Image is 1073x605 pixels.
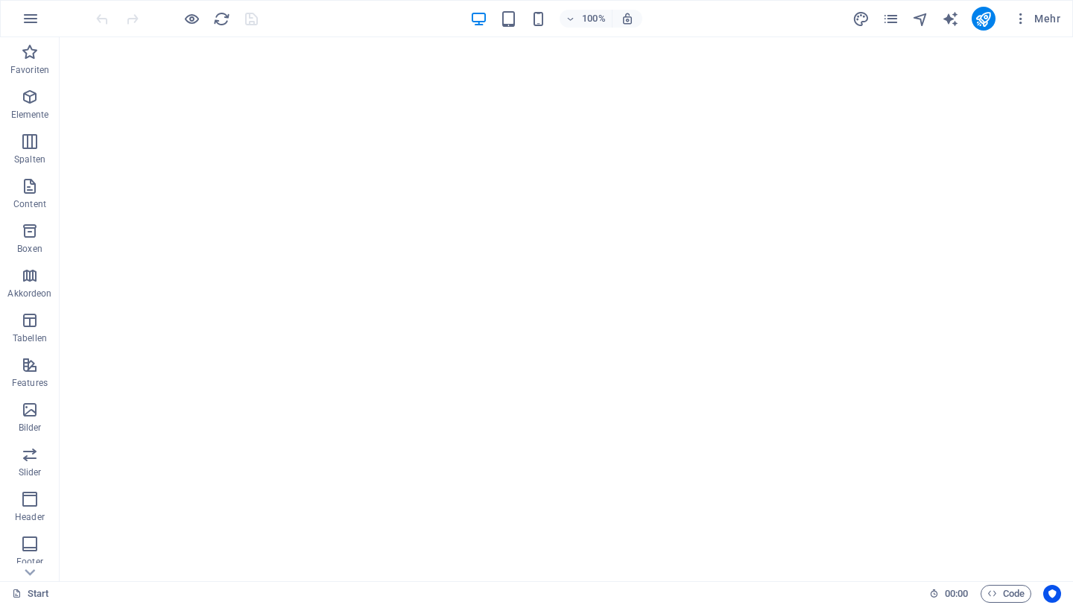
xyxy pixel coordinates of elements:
[972,7,996,31] button: publish
[912,10,929,28] i: Navigator
[987,585,1025,603] span: Code
[852,10,870,28] button: design
[19,466,42,478] p: Slider
[12,377,48,389] p: Features
[882,10,900,28] button: pages
[912,10,930,28] button: navigator
[7,288,51,300] p: Akkordeon
[12,585,49,603] a: Klick, um Auswahl aufzuheben. Doppelklick öffnet Seitenverwaltung
[582,10,606,28] h6: 100%
[945,585,968,603] span: 00 00
[942,10,960,28] button: text_generator
[11,109,49,121] p: Elemente
[882,10,899,28] i: Seiten (Strg+Alt+S)
[17,243,42,255] p: Boxen
[975,10,992,28] i: Veröffentlichen
[1043,585,1061,603] button: Usercentrics
[981,585,1031,603] button: Code
[955,588,958,599] span: :
[212,10,230,28] button: reload
[1013,11,1060,26] span: Mehr
[16,556,43,568] p: Footer
[852,10,870,28] i: Design (Strg+Alt+Y)
[19,422,42,434] p: Bilder
[213,10,230,28] i: Seite neu laden
[13,332,47,344] p: Tabellen
[10,64,49,76] p: Favoriten
[1007,7,1066,31] button: Mehr
[15,511,45,523] p: Header
[13,198,46,210] p: Content
[942,10,959,28] i: AI Writer
[14,153,45,165] p: Spalten
[929,585,969,603] h6: Session-Zeit
[560,10,613,28] button: 100%
[621,12,634,25] i: Bei Größenänderung Zoomstufe automatisch an das gewählte Gerät anpassen.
